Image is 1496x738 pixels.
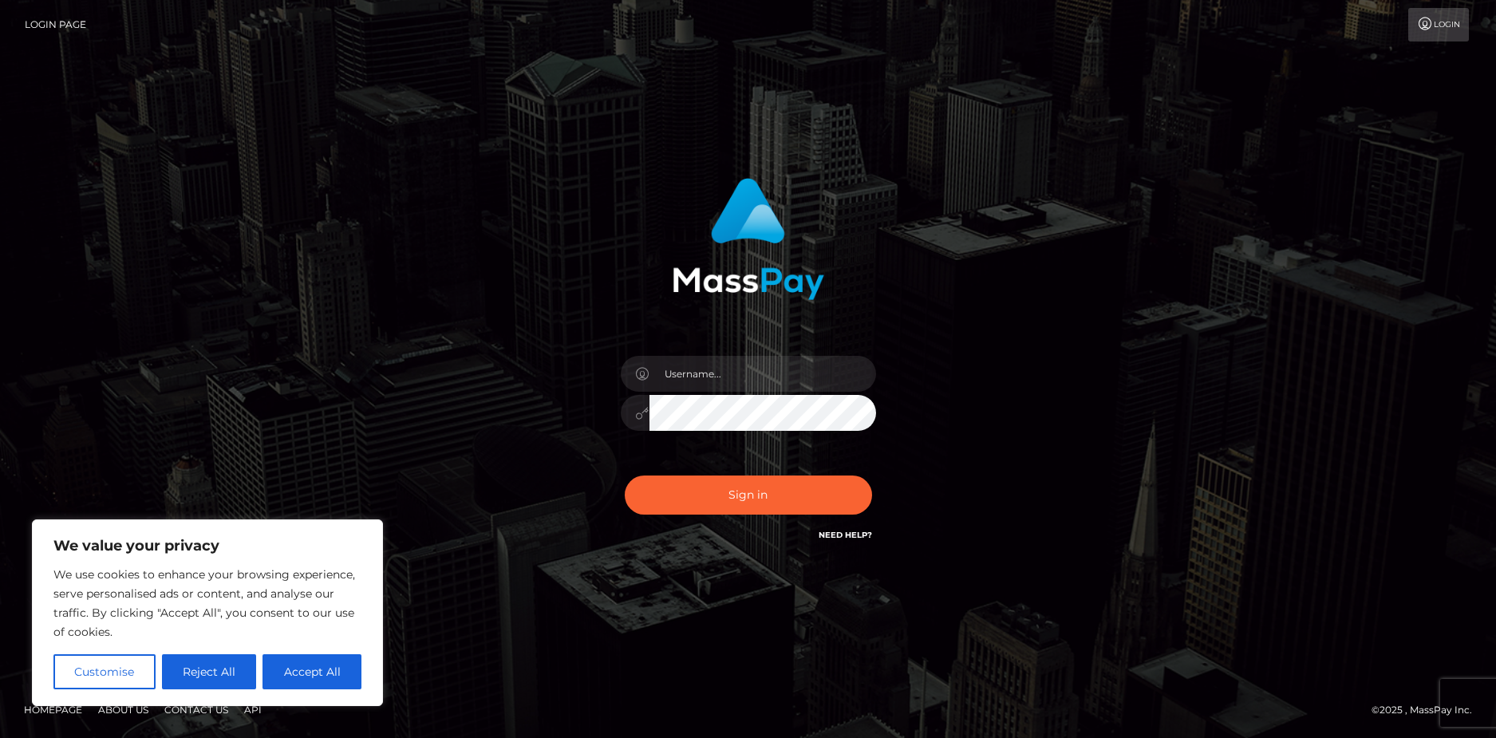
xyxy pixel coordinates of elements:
[53,565,361,641] p: We use cookies to enhance your browsing experience, serve personalised ads or content, and analys...
[238,697,268,722] a: API
[673,178,824,300] img: MassPay Login
[158,697,235,722] a: Contact Us
[1408,8,1469,41] a: Login
[162,654,257,689] button: Reject All
[18,697,89,722] a: Homepage
[649,356,876,392] input: Username...
[1372,701,1484,719] div: © 2025 , MassPay Inc.
[32,519,383,706] div: We value your privacy
[53,536,361,555] p: We value your privacy
[92,697,155,722] a: About Us
[819,530,872,540] a: Need Help?
[25,8,86,41] a: Login Page
[53,654,156,689] button: Customise
[625,476,872,515] button: Sign in
[262,654,361,689] button: Accept All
